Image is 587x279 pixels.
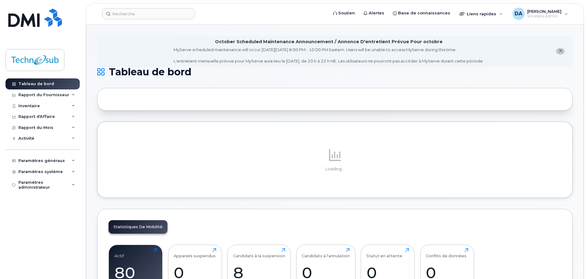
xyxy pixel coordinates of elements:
div: Actif [114,248,124,258]
div: Candidats à l'annulation [302,248,350,258]
button: close notification [556,48,565,55]
div: Conflits de données [426,248,466,258]
div: MyServe scheduled maintenance will occur [DATE][DATE] 8:00 PM - 10:00 PM Eastern. Users will be u... [174,47,484,64]
p: Loading... [109,166,561,172]
div: Appareils suspendus [174,248,216,258]
div: Candidats à la suspension [233,248,285,258]
div: October Scheduled Maintenance Announcement / Annonce D'entretient Prévue Pour octobre [215,39,443,45]
span: Tableau de bord [109,67,191,77]
div: Statut en attente [366,248,402,258]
